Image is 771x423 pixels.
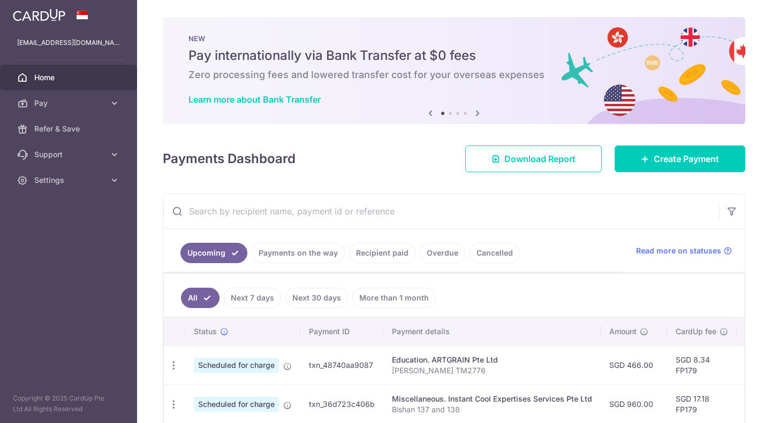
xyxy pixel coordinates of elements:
a: Create Payment [615,145,745,172]
span: Support [34,149,105,160]
p: [EMAIL_ADDRESS][DOMAIN_NAME] [17,37,120,48]
div: Education. ARTGRAIN Pte Ltd [392,355,592,365]
span: Read more on statuses [636,245,721,256]
span: Settings [34,175,105,186]
h4: Payments Dashboard [163,149,296,168]
a: Cancelled [470,243,520,263]
a: Upcoming [180,243,247,263]
th: Payment details [383,318,601,345]
a: All [181,288,220,308]
th: Payment ID [300,318,383,345]
span: Scheduled for charge [194,397,279,412]
span: Status [194,326,217,337]
td: SGD 8.34 FP179 [667,345,737,384]
a: Download Report [465,145,602,172]
a: Payments on the way [252,243,345,263]
img: Bank transfer banner [163,17,745,124]
div: Miscellaneous. Instant Cool Expertises Services Pte Ltd [392,394,592,404]
h5: Pay internationally via Bank Transfer at $0 fees [188,47,720,64]
span: Amount [609,326,637,337]
a: More than 1 month [352,288,436,308]
img: CardUp [13,9,65,21]
p: Bishan 137 and 138 [392,404,592,415]
span: CardUp fee [676,326,716,337]
span: Refer & Save [34,124,105,134]
td: txn_48740aa9087 [300,345,383,384]
span: Scheduled for charge [194,358,279,373]
a: Learn more about Bank Transfer [188,94,321,105]
td: SGD 466.00 [601,345,667,384]
a: Next 7 days [224,288,281,308]
span: Create Payment [654,152,719,165]
h6: Zero processing fees and lowered transfer cost for your overseas expenses [188,68,720,81]
span: Home [34,72,105,83]
a: Overdue [420,243,465,263]
p: NEW [188,34,720,43]
a: Recipient paid [349,243,415,263]
span: Download Report [504,152,576,165]
a: Read more on statuses [636,245,732,256]
span: Pay [34,98,105,109]
p: [PERSON_NAME] TM2776 [392,365,592,376]
iframe: Opens a widget where you can find more information [702,391,760,418]
input: Search by recipient name, payment id or reference [163,194,719,228]
a: Next 30 days [285,288,348,308]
